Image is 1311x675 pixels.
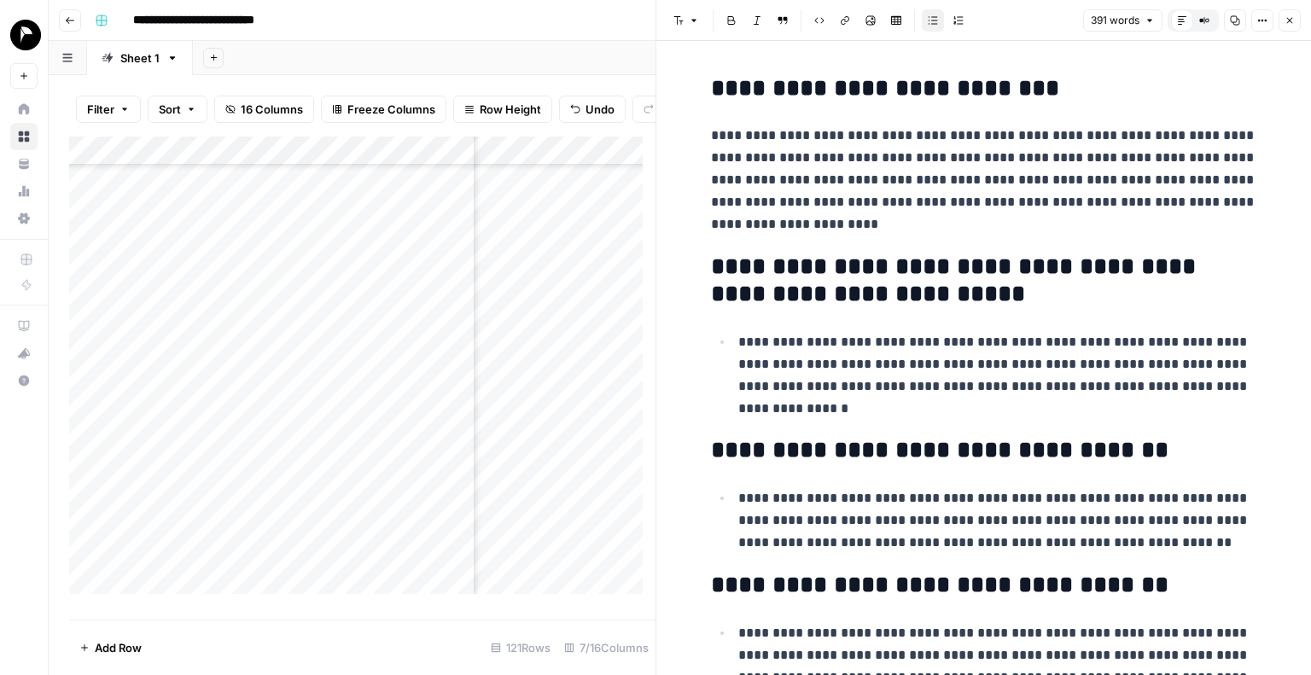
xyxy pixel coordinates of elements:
[214,96,314,123] button: 16 Columns
[87,41,193,75] a: Sheet 1
[159,101,181,118] span: Sort
[10,367,38,394] button: Help + Support
[10,14,38,56] button: Workspace: Phasio
[557,634,655,661] div: 7/16 Columns
[120,49,160,67] div: Sheet 1
[69,634,152,661] button: Add Row
[241,101,303,118] span: 16 Columns
[1091,13,1139,28] span: 391 words
[559,96,626,123] button: Undo
[10,20,41,50] img: Phasio Logo
[10,312,38,340] a: AirOps Academy
[10,177,38,205] a: Usage
[347,101,435,118] span: Freeze Columns
[11,340,37,366] div: What's new?
[95,639,142,656] span: Add Row
[148,96,207,123] button: Sort
[10,150,38,177] a: Your Data
[87,101,114,118] span: Filter
[10,205,38,232] a: Settings
[76,96,141,123] button: Filter
[586,101,615,118] span: Undo
[1083,9,1162,32] button: 391 words
[484,634,557,661] div: 121 Rows
[321,96,446,123] button: Freeze Columns
[10,123,38,150] a: Browse
[453,96,552,123] button: Row Height
[10,96,38,123] a: Home
[480,101,541,118] span: Row Height
[10,340,38,367] button: What's new?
